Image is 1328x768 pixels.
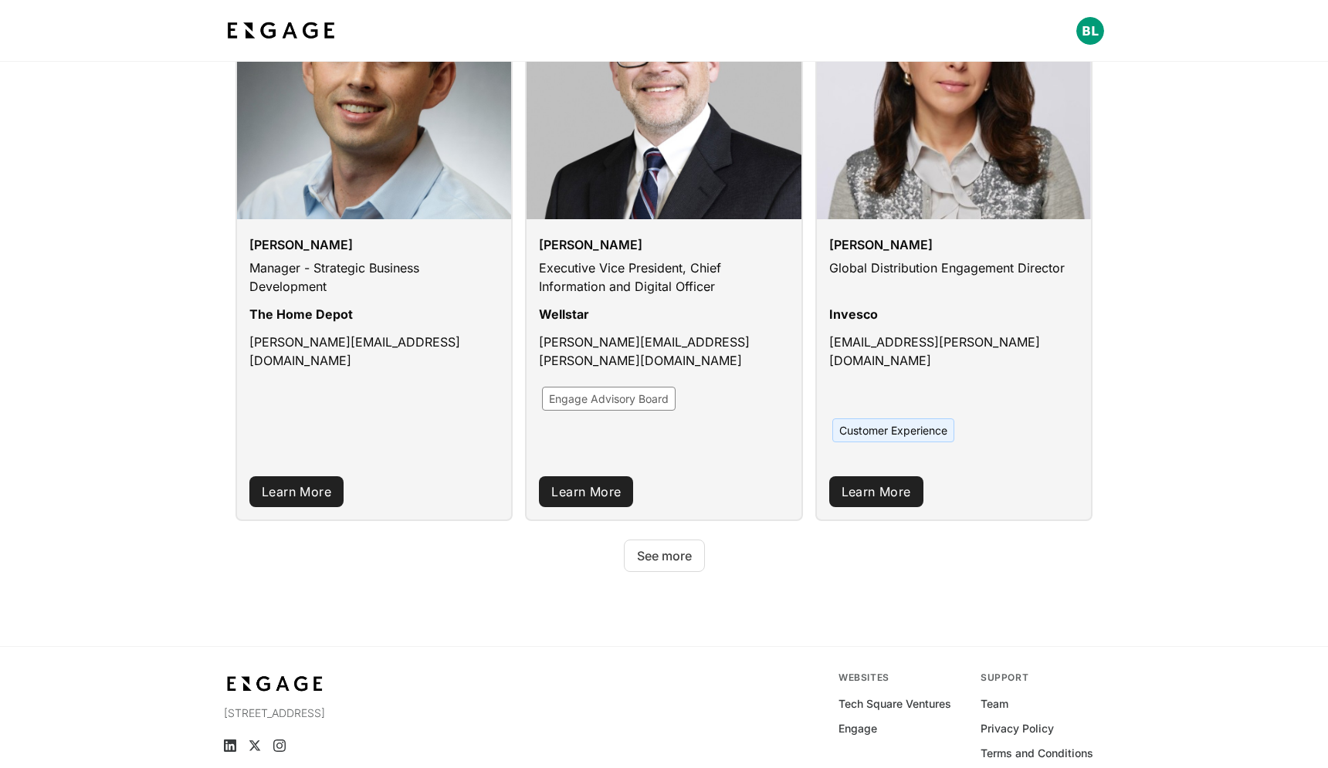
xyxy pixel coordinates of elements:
[273,739,286,752] a: Instagram
[549,392,669,405] span: Engage Advisory Board
[829,259,1065,286] p: Global Distribution Engagement Director
[539,476,633,507] a: Learn More
[624,540,705,572] button: See more
[224,705,492,721] p: [STREET_ADDRESS]
[981,746,1093,761] a: Terms and Conditions
[539,238,642,259] h3: [PERSON_NAME]
[829,476,923,507] a: Learn More
[249,476,344,507] a: Learn More
[249,739,261,752] a: X (Twitter)
[1076,17,1104,45] img: Profile picture of Belsasar Lepe
[249,259,499,305] p: Manager - Strategic Business Development
[981,672,1104,684] div: Support
[224,17,338,45] img: bdf1fb74-1727-4ba0-a5bd-bc74ae9fc70b.jpeg
[249,333,499,379] p: [PERSON_NAME][EMAIL_ADDRESS][DOMAIN_NAME]
[838,696,951,712] a: Tech Square Ventures
[224,739,236,752] a: LinkedIn
[224,672,326,696] img: bdf1fb74-1727-4ba0-a5bd-bc74ae9fc70b.jpeg
[224,739,492,752] ul: Social media
[539,333,788,379] p: [PERSON_NAME][EMAIL_ADDRESS][PERSON_NAME][DOMAIN_NAME]
[539,259,788,305] p: Executive Vice President, Chief Information and Digital Officer
[249,305,353,333] p: The Home Depot
[829,333,1079,379] p: [EMAIL_ADDRESS][PERSON_NAME][DOMAIN_NAME]
[981,721,1054,736] a: Privacy Policy
[838,721,877,736] a: Engage
[981,696,1008,712] a: Team
[1076,17,1104,45] button: Open profile menu
[838,672,962,684] div: Websites
[249,238,353,259] h3: [PERSON_NAME]
[539,305,589,333] p: Wellstar
[829,238,933,259] h3: [PERSON_NAME]
[829,305,878,333] p: Invesco
[839,424,947,437] span: Customer Experience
